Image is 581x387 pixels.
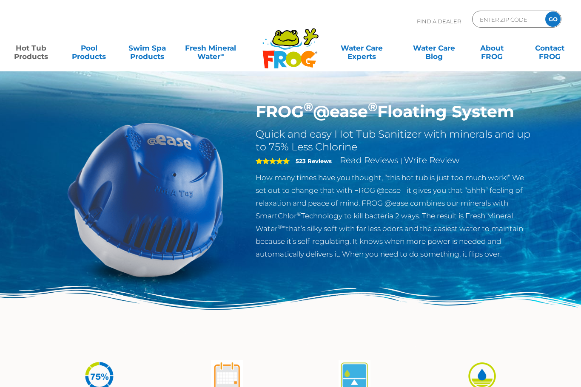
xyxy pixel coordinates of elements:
a: Hot TubProducts [9,40,54,56]
a: Write Review [404,155,459,165]
a: Swim SpaProducts [125,40,170,56]
a: Water CareBlog [411,40,456,56]
span: | [400,157,402,165]
sup: ® [297,211,301,217]
p: How many times have you thought, “this hot tub is just too much work!” We set out to change that ... [256,171,533,260]
p: Find A Dealer [417,11,461,32]
sup: ® [304,99,313,114]
a: Read Reviews [340,155,399,165]
h1: FROG @ease Floating System [256,102,533,121]
h2: Quick and easy Hot Tub Sanitizer with minerals and up to 75% Less Chlorine [256,128,533,153]
input: GO [545,11,561,27]
strong: 523 Reviews [296,158,332,164]
sup: ®∞ [278,223,286,230]
a: ContactFROG [527,40,572,56]
a: PoolProducts [66,40,111,56]
sup: ® [368,99,377,114]
img: Frog Products Logo [258,17,323,69]
a: Water CareExperts [325,40,398,56]
sup: ∞ [220,51,224,58]
a: AboutFROG [470,40,515,56]
span: 5 [256,158,290,164]
img: hot-tub-product-atease-system.png [48,102,243,297]
a: Fresh MineralWater∞ [182,40,239,56]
